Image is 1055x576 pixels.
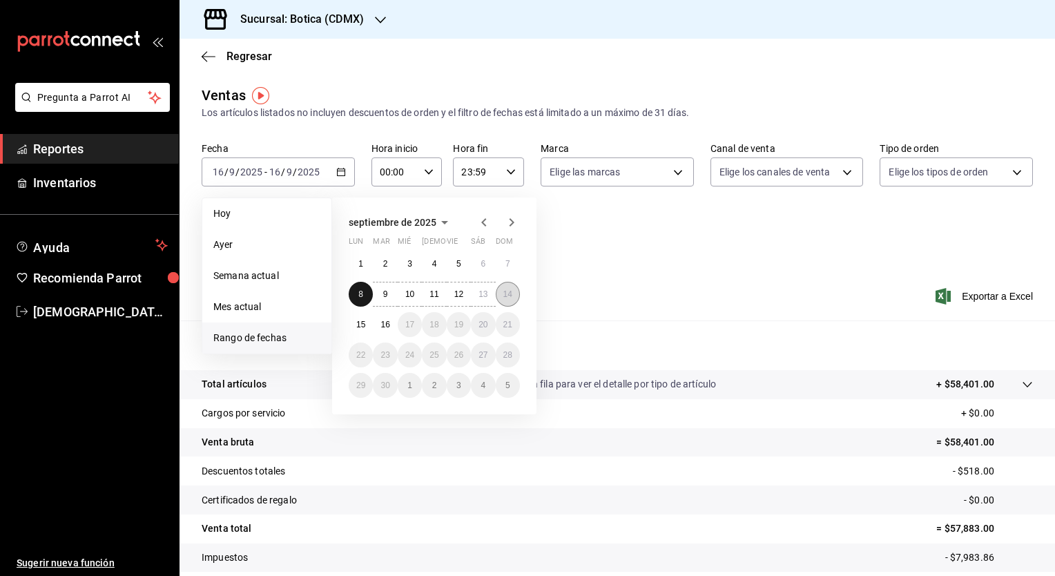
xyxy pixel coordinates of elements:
[496,282,520,307] button: 14 de septiembre de 2025
[503,289,512,299] abbr: 14 de septiembre de 2025
[226,50,272,63] span: Regresar
[380,350,389,360] abbr: 23 de septiembre de 2025
[356,350,365,360] abbr: 22 de septiembre de 2025
[471,373,495,398] button: 4 de octubre de 2025
[15,83,170,112] button: Pregunta a Parrot AI
[202,144,355,153] label: Fecha
[481,381,485,390] abbr: 4 de octubre de 2025
[447,282,471,307] button: 12 de septiembre de 2025
[202,337,1033,354] p: Resumen
[398,373,422,398] button: 1 de octubre de 2025
[422,343,446,367] button: 25 de septiembre de 2025
[358,289,363,299] abbr: 8 de septiembre de 2025
[429,289,438,299] abbr: 11 de septiembre de 2025
[202,493,297,508] p: Certificados de regalo
[202,464,285,479] p: Descuentos totales
[235,166,240,177] span: /
[33,173,168,192] span: Inventarios
[541,144,694,153] label: Marca
[252,87,269,104] img: Tooltip marker
[373,373,397,398] button: 30 de septiembre de 2025
[447,251,471,276] button: 5 de septiembre de 2025
[356,381,365,390] abbr: 29 de septiembre de 2025
[373,343,397,367] button: 23 de septiembre de 2025
[349,373,373,398] button: 29 de septiembre de 2025
[719,165,830,179] span: Elige los canales de venta
[471,251,495,276] button: 6 de septiembre de 2025
[471,237,485,251] abbr: sábado
[286,166,293,177] input: --
[373,237,389,251] abbr: martes
[202,377,267,392] p: Total artículos
[213,207,320,221] span: Hoy
[373,282,397,307] button: 9 de septiembre de 2025
[293,166,297,177] span: /
[422,251,446,276] button: 4 de septiembre de 2025
[471,282,495,307] button: 13 de septiembre de 2025
[407,259,412,269] abbr: 3 de septiembre de 2025
[33,269,168,287] span: Recomienda Parrot
[281,166,285,177] span: /
[503,350,512,360] abbr: 28 de septiembre de 2025
[213,331,320,345] span: Rango de fechas
[422,312,446,337] button: 18 de septiembre de 2025
[432,259,437,269] abbr: 4 de septiembre de 2025
[454,320,463,329] abbr: 19 de septiembre de 2025
[213,238,320,252] span: Ayer
[202,521,251,536] p: Venta total
[213,269,320,283] span: Semana actual
[405,350,414,360] abbr: 24 de septiembre de 2025
[264,166,267,177] span: -
[496,251,520,276] button: 7 de septiembre de 2025
[478,350,487,360] abbr: 27 de septiembre de 2025
[422,373,446,398] button: 2 de octubre de 2025
[202,50,272,63] button: Regresar
[453,144,524,153] label: Hora fin
[240,166,263,177] input: ----
[33,303,168,321] span: [DEMOGRAPHIC_DATA][PERSON_NAME][DATE]
[938,288,1033,305] button: Exportar a Excel
[503,320,512,329] abbr: 21 de septiembre de 2025
[229,11,364,28] h3: Sucursal: Botica (CDMX)
[945,550,1033,565] p: - $7,983.86
[496,237,513,251] abbr: domingo
[356,320,365,329] abbr: 15 de septiembre de 2025
[202,85,246,106] div: Ventas
[383,289,388,299] abbr: 9 de septiembre de 2025
[429,350,438,360] abbr: 25 de septiembre de 2025
[229,166,235,177] input: --
[17,556,168,570] span: Sugerir nueva función
[456,381,461,390] abbr: 3 de octubre de 2025
[37,90,148,105] span: Pregunta a Parrot AI
[213,300,320,314] span: Mes actual
[398,282,422,307] button: 10 de septiembre de 2025
[496,373,520,398] button: 5 de octubre de 2025
[936,435,1033,450] p: = $58,401.00
[33,237,150,253] span: Ayuda
[456,259,461,269] abbr: 5 de septiembre de 2025
[880,144,1033,153] label: Tipo de orden
[349,237,363,251] abbr: lunes
[405,320,414,329] abbr: 17 de septiembre de 2025
[550,165,620,179] span: Elige las marcas
[429,320,438,329] abbr: 18 de septiembre de 2025
[371,144,443,153] label: Hora inicio
[454,350,463,360] abbr: 26 de septiembre de 2025
[964,493,1033,508] p: - $0.00
[380,381,389,390] abbr: 30 de septiembre de 2025
[349,214,453,231] button: septiembre de 2025
[33,140,168,158] span: Reportes
[710,144,864,153] label: Canal de venta
[936,377,994,392] p: + $58,401.00
[398,251,422,276] button: 3 de septiembre de 2025
[447,373,471,398] button: 3 de octubre de 2025
[202,435,254,450] p: Venta bruta
[478,289,487,299] abbr: 13 de septiembre de 2025
[478,320,487,329] abbr: 20 de septiembre de 2025
[349,251,373,276] button: 1 de septiembre de 2025
[398,312,422,337] button: 17 de septiembre de 2025
[269,166,281,177] input: --
[471,343,495,367] button: 27 de septiembre de 2025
